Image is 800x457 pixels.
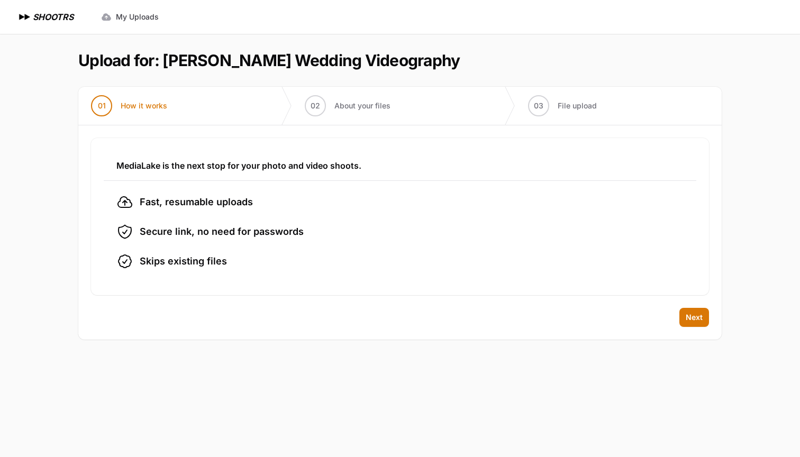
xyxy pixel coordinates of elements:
h1: SHOOTRS [33,11,74,23]
img: SHOOTRS [17,11,33,23]
span: 02 [311,100,320,111]
span: Secure link, no need for passwords [140,224,304,239]
span: Fast, resumable uploads [140,195,253,209]
span: 03 [534,100,543,111]
span: Next [686,312,703,323]
span: File upload [558,100,597,111]
button: Next [679,308,709,327]
a: SHOOTRS SHOOTRS [17,11,74,23]
h1: Upload for: [PERSON_NAME] Wedding Videography [78,51,460,70]
span: Skips existing files [140,254,227,269]
span: How it works [121,100,167,111]
span: 01 [98,100,106,111]
button: 01 How it works [78,87,180,125]
button: 02 About your files [292,87,403,125]
button: 03 File upload [515,87,610,125]
a: My Uploads [95,7,165,26]
span: My Uploads [116,12,159,22]
span: About your files [334,100,390,111]
h3: MediaLake is the next stop for your photo and video shoots. [116,159,684,172]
